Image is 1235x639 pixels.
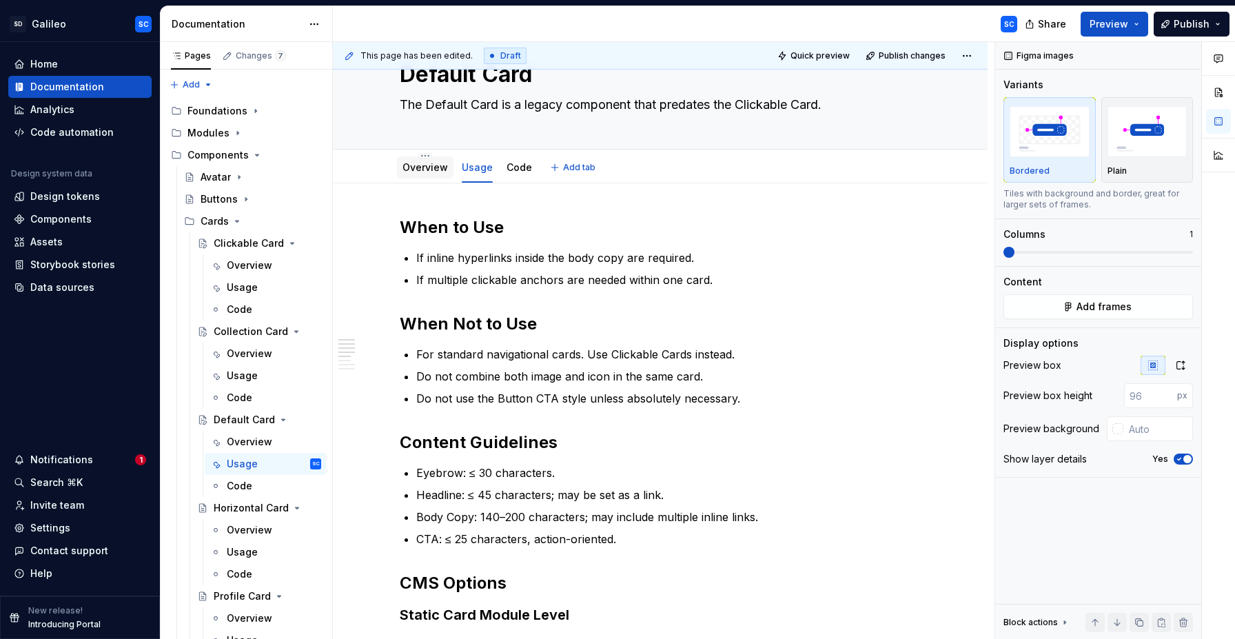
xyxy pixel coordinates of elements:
textarea: Default Card [397,58,918,91]
a: Components [8,208,152,230]
button: placeholderBordered [1003,97,1096,183]
span: 7 [275,50,286,61]
a: Home [8,53,152,75]
div: Code [227,479,252,493]
div: Components [165,144,327,166]
button: placeholderPlain [1101,97,1194,183]
div: Preview box [1003,358,1061,372]
input: 96 [1124,383,1177,408]
a: Collection Card [192,321,327,343]
div: Help [30,567,52,580]
a: Code [205,563,327,585]
span: Quick preview [790,50,850,61]
button: Share [1018,12,1075,37]
div: Code automation [30,125,114,139]
a: Code [205,387,327,409]
div: Columns [1003,227,1045,241]
div: Content [1003,275,1042,289]
div: Search ⌘K [30,476,83,489]
a: Settings [8,517,152,539]
div: Variants [1003,78,1043,92]
div: Usage [227,545,258,559]
div: Documentation [172,17,302,31]
div: Invite team [30,498,84,512]
span: Draft [500,50,521,61]
div: Components [187,148,249,162]
span: 1 [135,454,146,465]
button: Add tab [546,158,602,177]
div: Default Card [214,413,275,427]
a: Overview [205,519,327,541]
div: SD [10,16,26,32]
div: Home [30,57,58,71]
button: Search ⌘K [8,471,152,494]
a: Assets [8,231,152,253]
a: Code automation [8,121,152,143]
div: Overview [227,523,272,537]
textarea: The Default Card is a legacy component that predates the Clickable Card. [397,94,918,116]
div: Overview [227,347,272,361]
img: placeholder [1108,106,1187,156]
div: Foundations [187,104,247,118]
p: Plain [1108,165,1127,176]
div: Notifications [30,453,93,467]
div: Cards [178,210,327,232]
button: Add [165,75,217,94]
div: Modules [187,126,229,140]
div: Code [227,567,252,581]
p: If inline hyperlinks inside the body copy are required. [416,250,921,266]
span: Publish [1174,17,1210,31]
div: SC [312,457,320,471]
a: Data sources [8,276,152,298]
a: Code [205,475,327,497]
div: Code [227,391,252,405]
a: Analytics [8,99,152,121]
div: Components [30,212,92,226]
div: Cards [201,214,229,228]
div: Usage [227,457,258,471]
div: Horizontal Card [214,501,289,515]
p: For standard navigational cards. Use Clickable Cards instead. [416,346,921,363]
a: Profile Card [192,585,327,607]
a: Buttons [178,188,327,210]
a: Documentation [8,76,152,98]
a: UsageSC [205,453,327,475]
span: Share [1038,17,1066,31]
div: Preview box height [1003,389,1092,403]
div: Tiles with background and border, great for larger sets of frames. [1003,188,1193,210]
div: Profile Card [214,589,271,603]
button: Preview [1081,12,1148,37]
h2: When to Use [400,216,921,239]
div: SC [139,19,149,30]
a: Overview [205,343,327,365]
a: Overview [402,161,448,173]
p: Eyebrow: ≤ 30 characters. [416,465,921,481]
a: Overview [205,254,327,276]
div: Analytics [30,103,74,116]
div: Storybook stories [30,258,115,272]
h3: Static Card Module Level [400,605,921,625]
a: Usage [205,541,327,563]
span: Preview [1090,17,1128,31]
div: Overview [227,611,272,625]
div: Display options [1003,336,1079,350]
input: Auto [1123,416,1193,441]
p: Headline: ≤ 45 characters; may be set as a link. [416,487,921,503]
div: Data sources [30,281,94,294]
p: 1 [1190,229,1193,240]
a: Horizontal Card [192,497,327,519]
button: Quick preview [773,46,856,65]
div: Code [227,303,252,316]
div: Code [501,152,538,181]
p: CTA: ≤ 25 characters, action-oriented. [416,531,921,547]
div: Pages [171,50,211,61]
div: Contact support [30,544,108,558]
div: Assets [30,235,63,249]
div: Block actions [1003,613,1070,632]
div: Overview [227,435,272,449]
h2: CMS Options [400,572,921,594]
div: Design tokens [30,190,100,203]
a: Storybook stories [8,254,152,276]
div: Foundations [165,100,327,122]
div: Settings [30,521,70,535]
